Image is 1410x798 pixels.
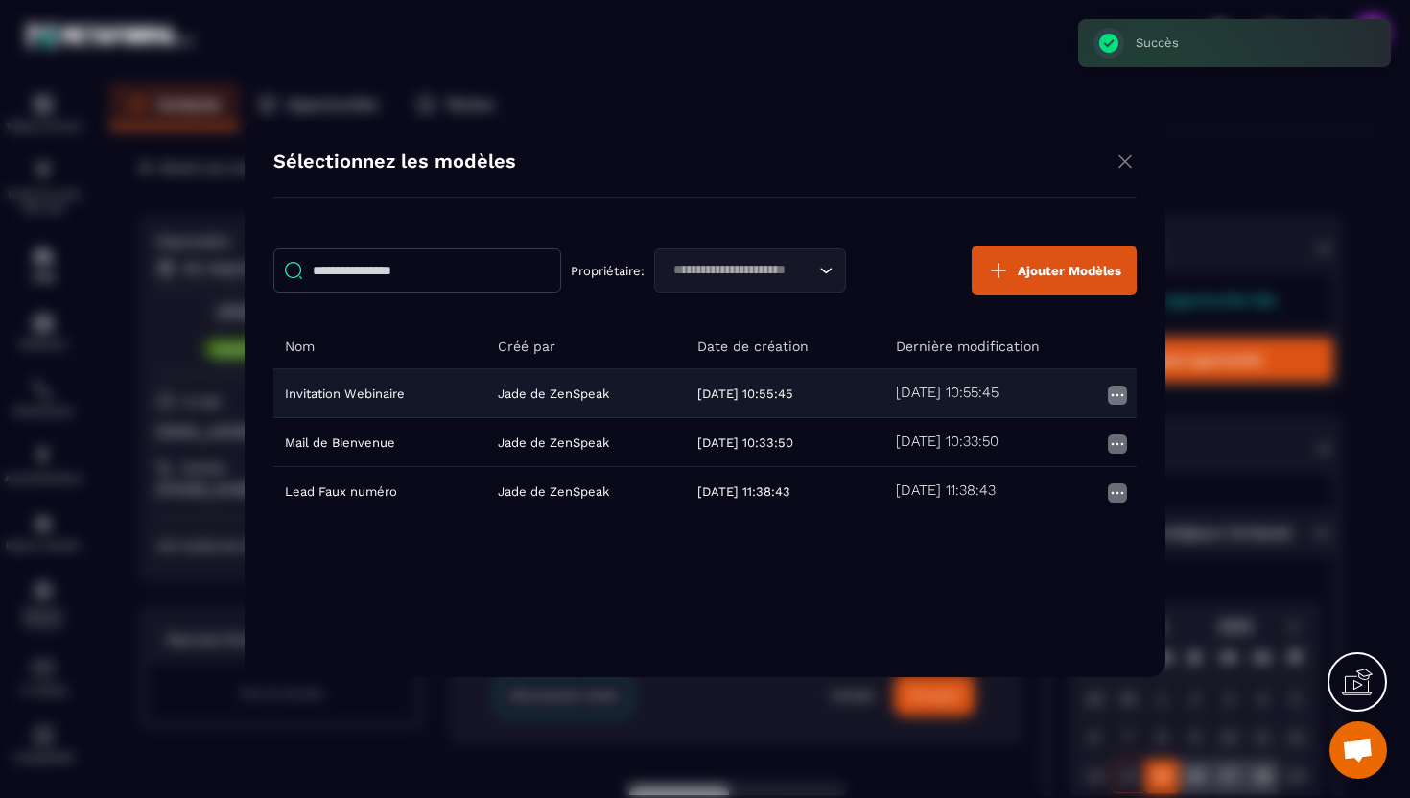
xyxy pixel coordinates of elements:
td: [DATE] 10:55:45 [686,369,885,418]
h5: [DATE] 10:55:45 [896,384,999,403]
td: [DATE] 11:38:43 [686,467,885,516]
p: Propriétaire: [571,264,645,278]
td: Jade de ZenSpeak [486,467,686,516]
div: Ouvrir le chat [1329,721,1387,779]
h5: [DATE] 10:33:50 [896,433,999,452]
td: Mail de Bienvenue [273,418,486,467]
td: [DATE] 10:33:50 [686,418,885,467]
img: more icon [1106,481,1129,505]
td: Jade de ZenSpeak [486,418,686,467]
h5: [DATE] 11:38:43 [896,481,996,501]
img: plus [987,259,1010,282]
td: Lead Faux numéro [273,467,486,516]
td: Jade de ZenSpeak [486,369,686,418]
th: Dernière modification [884,324,1137,369]
td: Invitation Webinaire [273,369,486,418]
span: Ajouter Modèles [1018,264,1121,278]
img: more icon [1106,384,1129,407]
th: Date de création [686,324,885,369]
th: Nom [273,324,486,369]
div: Search for option [654,248,846,293]
img: close [1114,150,1137,174]
img: more icon [1106,433,1129,456]
h4: Sélectionnez les modèles [273,150,516,177]
input: Search for option [667,260,814,281]
button: Ajouter Modèles [972,246,1137,295]
th: Créé par [486,324,686,369]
